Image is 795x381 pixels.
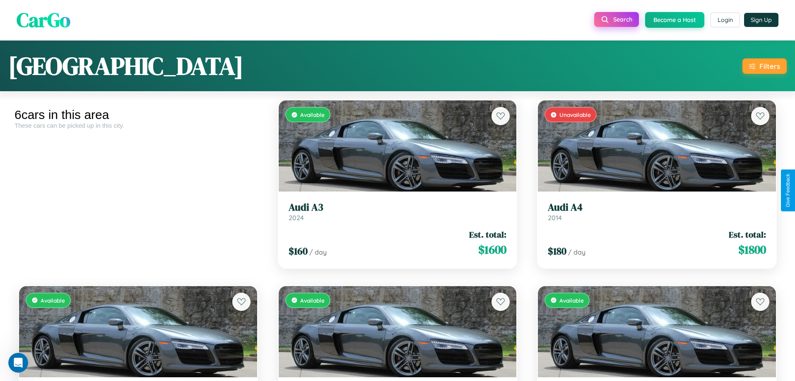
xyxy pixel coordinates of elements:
[738,241,766,258] span: $ 1800
[729,228,766,240] span: Est. total:
[568,248,585,256] span: / day
[469,228,506,240] span: Est. total:
[289,201,507,214] h3: Audi A3
[289,214,304,222] span: 2024
[300,297,325,304] span: Available
[309,248,327,256] span: / day
[289,201,507,222] a: Audi A32024
[613,16,632,23] span: Search
[478,241,506,258] span: $ 1600
[594,12,639,27] button: Search
[785,174,791,207] div: Give Feedback
[17,6,70,34] span: CarGo
[289,244,308,258] span: $ 160
[41,297,65,304] span: Available
[548,244,566,258] span: $ 180
[759,62,780,70] div: Filters
[8,49,243,83] h1: [GEOGRAPHIC_DATA]
[300,111,325,118] span: Available
[548,201,766,214] h3: Audi A4
[14,108,262,122] div: 6 cars in this area
[711,12,740,27] button: Login
[548,214,562,222] span: 2014
[645,12,704,28] button: Become a Host
[559,297,584,304] span: Available
[559,111,591,118] span: Unavailable
[742,58,787,74] button: Filters
[14,122,262,129] div: These cars can be picked up in this city.
[8,353,28,373] iframe: Intercom live chat
[744,13,778,27] button: Sign Up
[548,201,766,222] a: Audi A42014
